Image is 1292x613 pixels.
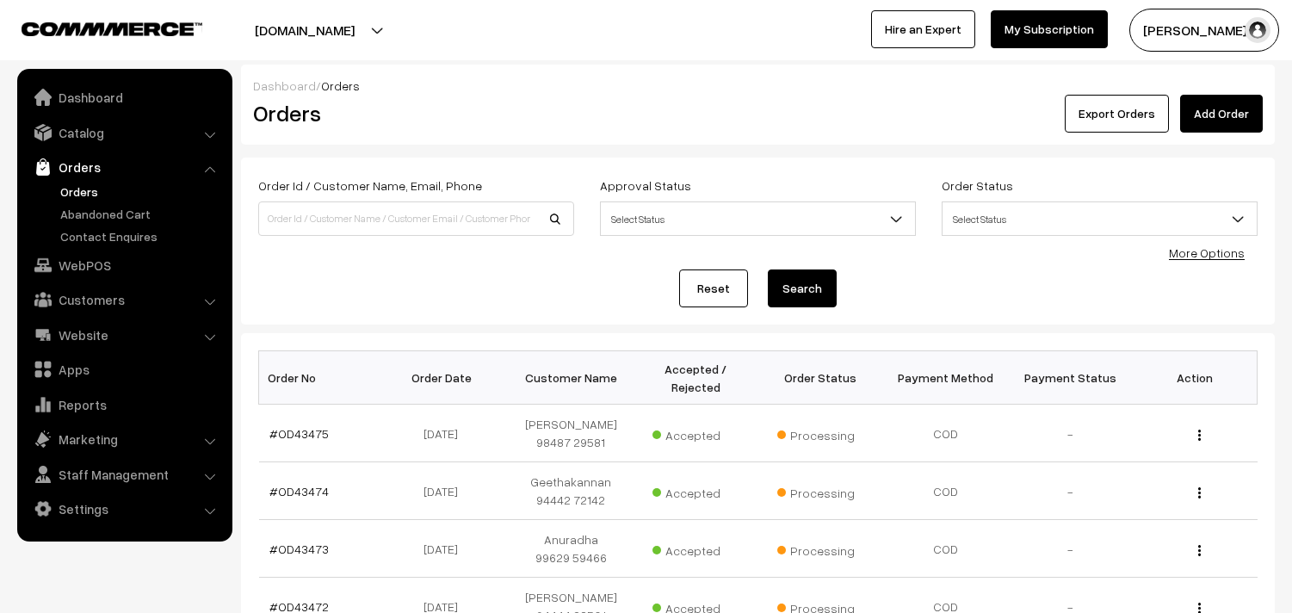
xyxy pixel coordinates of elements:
label: Order Status [942,176,1013,195]
td: - [1008,520,1133,578]
td: COD [883,520,1008,578]
a: Hire an Expert [871,10,975,48]
span: Processing [777,537,863,560]
button: Export Orders [1065,95,1169,133]
th: Payment Method [883,351,1008,405]
td: COD [883,405,1008,462]
td: [PERSON_NAME] 98487 29581 [509,405,634,462]
th: Action [1133,351,1258,405]
a: My Subscription [991,10,1108,48]
a: Customers [22,284,226,315]
span: Select Status [943,204,1257,234]
a: More Options [1169,245,1245,260]
th: Payment Status [1008,351,1133,405]
h2: Orders [253,100,572,127]
a: Catalog [22,117,226,148]
button: [DOMAIN_NAME] [195,9,415,52]
a: Abandoned Cart [56,205,226,223]
label: Approval Status [600,176,691,195]
a: #OD43473 [269,542,329,556]
a: Settings [22,493,226,524]
a: Website [22,319,226,350]
a: Reports [22,389,226,420]
span: Accepted [652,480,739,502]
a: Apps [22,354,226,385]
a: Staff Management [22,459,226,490]
a: WebPOS [22,250,226,281]
img: Menu [1198,487,1201,498]
th: Customer Name [509,351,634,405]
th: Order Status [758,351,883,405]
td: Anuradha 99629 59466 [509,520,634,578]
span: Select Status [942,201,1258,236]
td: Geethakannan 94442 72142 [509,462,634,520]
img: Menu [1198,545,1201,556]
a: Orders [56,183,226,201]
th: Accepted / Rejected [634,351,758,405]
a: #OD43475 [269,426,329,441]
span: Select Status [600,201,916,236]
span: Accepted [652,537,739,560]
img: Menu [1198,430,1201,441]
div: / [253,77,1263,95]
a: Dashboard [22,82,226,113]
a: Contact Enquires [56,227,226,245]
span: Processing [777,480,863,502]
td: - [1008,462,1133,520]
a: Orders [22,152,226,183]
td: [DATE] [384,462,509,520]
input: Order Id / Customer Name / Customer Email / Customer Phone [258,201,574,236]
th: Order Date [384,351,509,405]
a: COMMMERCE [22,17,172,38]
span: Processing [777,422,863,444]
img: user [1245,17,1270,43]
img: COMMMERCE [22,22,202,35]
span: Accepted [652,422,739,444]
td: - [1008,405,1133,462]
td: COD [883,462,1008,520]
a: Dashboard [253,78,316,93]
a: Reset [679,269,748,307]
td: [DATE] [384,405,509,462]
th: Order No [259,351,384,405]
button: [PERSON_NAME] s… [1129,9,1279,52]
a: Marketing [22,424,226,455]
a: #OD43474 [269,484,329,498]
span: Orders [321,78,360,93]
td: [DATE] [384,520,509,578]
a: Add Order [1180,95,1263,133]
span: Select Status [601,204,915,234]
button: Search [768,269,837,307]
label: Order Id / Customer Name, Email, Phone [258,176,482,195]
